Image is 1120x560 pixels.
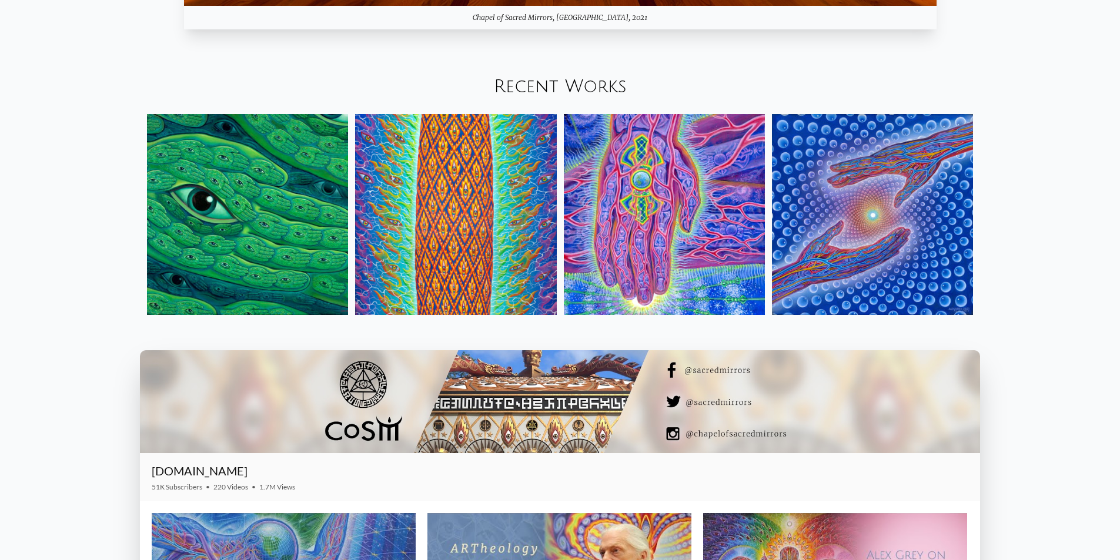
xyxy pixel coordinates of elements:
[152,464,248,478] a: [DOMAIN_NAME]
[206,482,210,491] span: •
[152,482,202,491] span: 51K Subscribers
[494,77,627,96] a: Recent Works
[900,468,968,482] iframe: Subscribe to CoSM.TV on YouTube
[259,482,295,491] span: 1.7M Views
[184,6,937,29] div: Chapel of Sacred Mirrors, [GEOGRAPHIC_DATA], 2021
[213,482,248,491] span: 220 Videos
[252,482,256,491] span: •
